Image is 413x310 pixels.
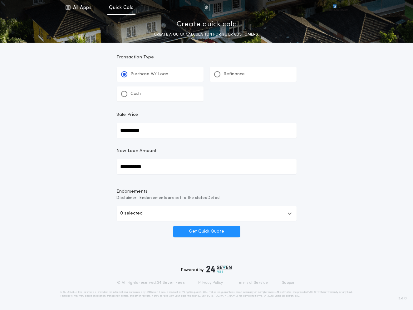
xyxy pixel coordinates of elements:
[154,32,259,38] p: CREATE A QUICK CALCULATION FOR YOUR CUSTOMERS.
[322,4,348,11] img: vs-icon
[120,210,143,217] p: 0 selected
[177,20,236,30] p: Create quick calc
[61,290,353,298] p: DISCLAIMER: This estimate is provided for informational purposes only. 24|Seven Fees, a product o...
[117,148,157,154] p: New Loan Amount
[282,280,296,285] a: Support
[173,226,240,237] button: Get Quick Quote
[181,265,232,273] div: Powered by
[117,280,184,285] p: © All rights reserved. 24|Seven Fees
[224,71,245,77] p: Refinance
[117,195,297,201] span: Disclaimer : Endorsements are set to the states Default
[198,280,223,285] a: Privacy Policy
[398,296,407,301] span: 3.8.0
[207,295,238,297] a: [URL][DOMAIN_NAME]
[117,159,297,174] input: New Loan Amount
[117,206,297,221] button: 0 selected
[204,4,209,11] img: img
[131,91,141,97] p: Cash
[117,189,297,195] span: Endorsements
[237,280,268,285] a: Terms of Service
[117,123,297,138] input: Sale Price
[206,265,232,273] img: logo
[131,71,169,77] p: Purchase W/ Loan
[117,112,138,118] p: Sale Price
[117,54,297,61] p: Transaction Type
